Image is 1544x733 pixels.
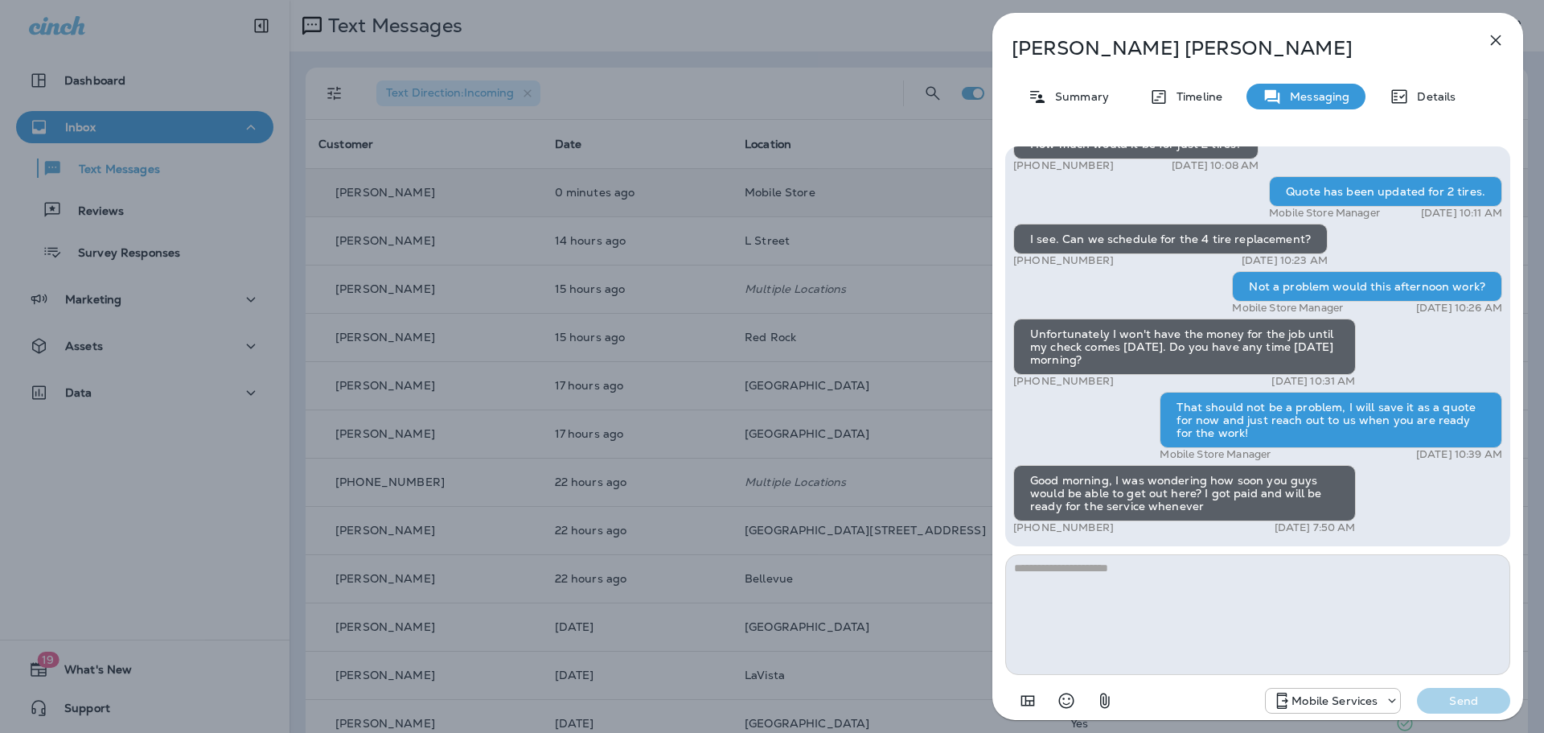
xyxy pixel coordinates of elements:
[1275,521,1356,534] p: [DATE] 7:50 AM
[1416,302,1502,315] p: [DATE] 10:26 AM
[1013,375,1114,388] p: [PHONE_NUMBER]
[1160,392,1502,448] div: That should not be a problem, I will save it as a quote for now and just reach out to us when you...
[1271,375,1355,388] p: [DATE] 10:31 AM
[1012,37,1451,60] p: [PERSON_NAME] [PERSON_NAME]
[1172,159,1259,172] p: [DATE] 10:08 AM
[1291,694,1378,707] p: Mobile Services
[1013,254,1114,267] p: [PHONE_NUMBER]
[1012,685,1044,717] button: Add in a premade template
[1266,691,1400,710] div: +1 (402) 537-0264
[1409,90,1456,103] p: Details
[1242,254,1328,267] p: [DATE] 10:23 AM
[1047,90,1109,103] p: Summary
[1232,302,1343,315] p: Mobile Store Manager
[1013,465,1356,521] div: Good morning, I was wondering how soon you guys would be able to get out here? I got paid and wil...
[1269,207,1380,220] p: Mobile Store Manager
[1232,271,1502,302] div: Not a problem would this afternoon work?
[1421,207,1502,220] p: [DATE] 10:11 AM
[1013,159,1114,172] p: [PHONE_NUMBER]
[1013,224,1328,254] div: I see. Can we schedule for the 4 tire replacement?
[1282,90,1349,103] p: Messaging
[1050,685,1082,717] button: Select an emoji
[1013,521,1114,534] p: [PHONE_NUMBER]
[1416,448,1502,461] p: [DATE] 10:39 AM
[1160,448,1271,461] p: Mobile Store Manager
[1168,90,1222,103] p: Timeline
[1013,319,1356,375] div: Unfortunately I won't have the money for the job until my check comes [DATE]. Do you have any tim...
[1269,176,1502,207] div: Quote has been updated for 2 tires.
